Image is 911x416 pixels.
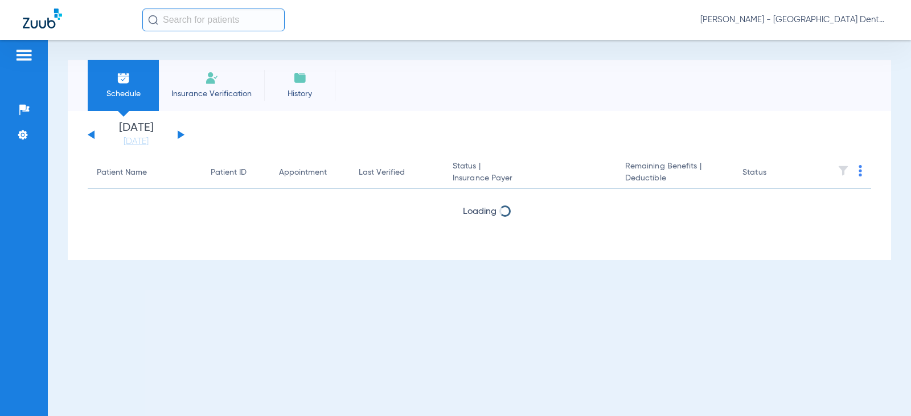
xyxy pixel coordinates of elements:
div: Last Verified [359,167,405,179]
th: Status [733,157,810,189]
li: [DATE] [102,122,170,147]
div: Patient Name [97,167,147,179]
span: Schedule [96,88,150,100]
span: Loading [463,207,496,216]
div: Patient Name [97,167,192,179]
div: Appointment [279,167,327,179]
span: Insurance Payer [453,172,607,184]
span: Deductible [625,172,724,184]
img: Schedule [117,71,130,85]
div: Appointment [279,167,340,179]
span: History [273,88,327,100]
th: Remaining Benefits | [616,157,733,189]
img: hamburger-icon [15,48,33,62]
a: [DATE] [102,136,170,147]
img: group-dot-blue.svg [859,165,862,176]
img: filter.svg [838,165,849,176]
th: Status | [444,157,616,189]
div: Patient ID [211,167,247,179]
div: Last Verified [359,167,434,179]
input: Search for patients [142,9,285,31]
span: [PERSON_NAME] - [GEOGRAPHIC_DATA] Dental Care [700,14,888,26]
img: Zuub Logo [23,9,62,28]
img: History [293,71,307,85]
img: Manual Insurance Verification [205,71,219,85]
img: Search Icon [148,15,158,25]
div: Patient ID [211,167,261,179]
span: Insurance Verification [167,88,256,100]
